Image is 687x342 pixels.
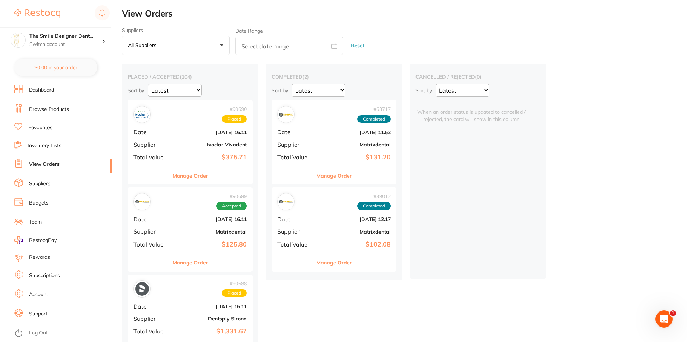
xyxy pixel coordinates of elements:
[357,115,391,123] span: Completed
[173,167,208,184] button: Manage Order
[357,202,391,210] span: Completed
[222,106,247,112] span: # 90690
[277,228,313,235] span: Supplier
[216,202,247,210] span: Accepted
[222,289,247,297] span: Placed
[272,74,396,80] h2: completed ( 2 )
[14,236,57,244] a: RestocqPay
[235,37,343,55] input: Select date range
[277,141,313,148] span: Supplier
[29,180,50,187] a: Suppliers
[175,130,247,135] b: [DATE] 16:11
[175,304,247,309] b: [DATE] 16:11
[135,282,149,296] img: Dentsply Sirona
[133,216,169,222] span: Date
[11,33,25,47] img: The Smile Designer Dental Studio
[277,216,313,222] span: Date
[14,9,60,18] img: Restocq Logo
[316,167,352,184] button: Manage Order
[319,142,391,147] b: Matrixdental
[29,310,47,318] a: Support
[415,74,540,80] h2: cancelled / rejected ( 0 )
[415,87,432,94] p: Sort by
[128,100,253,184] div: Ivoclar Vivadent#90690PlacedDate[DATE] 16:11SupplierIvoclar VivadentTotal Value$375.71Manage Order
[128,42,159,48] p: All suppliers
[133,129,169,135] span: Date
[216,193,247,199] span: # 90689
[128,87,144,94] p: Sort by
[14,5,60,22] a: Restocq Logo
[133,303,169,310] span: Date
[319,229,391,235] b: Matrixdental
[14,59,97,76] button: $0.00 in your order
[29,106,69,113] a: Browse Products
[122,27,230,33] label: Suppliers
[349,36,367,55] button: Reset
[14,236,23,244] img: RestocqPay
[133,154,169,160] span: Total Value
[122,36,230,55] button: All suppliers
[235,28,263,34] label: Date Range
[173,254,208,271] button: Manage Order
[222,281,247,286] span: # 90688
[29,41,102,48] p: Switch account
[133,141,169,148] span: Supplier
[133,241,169,248] span: Total Value
[316,254,352,271] button: Manage Order
[128,74,253,80] h2: placed / accepted ( 104 )
[357,106,391,112] span: # 63717
[29,254,50,261] a: Rewards
[29,86,54,94] a: Dashboard
[415,100,527,123] span: When an order status is updated to cancelled / rejected, the card will show in this column
[655,310,673,328] iframe: Intercom live chat
[357,193,391,199] span: # 39012
[135,195,149,209] img: Matrixdental
[29,219,42,226] a: Team
[175,154,247,161] b: $375.71
[29,291,48,298] a: Account
[670,310,676,316] span: 1
[319,241,391,248] b: $102.08
[175,241,247,248] b: $125.80
[319,130,391,135] b: [DATE] 11:52
[277,241,313,248] span: Total Value
[277,129,313,135] span: Date
[175,316,247,322] b: Dentsply Sirona
[279,108,293,121] img: Matrixdental
[319,154,391,161] b: $131.20
[175,216,247,222] b: [DATE] 16:11
[175,328,247,335] b: $1,331.67
[28,124,52,131] a: Favourites
[29,200,48,207] a: Budgets
[175,229,247,235] b: Matrixdental
[135,108,149,121] img: Ivoclar Vivadent
[29,33,102,40] h4: The Smile Designer Dental Studio
[222,115,247,123] span: Placed
[319,216,391,222] b: [DATE] 12:17
[14,328,109,339] button: Log Out
[128,187,253,272] div: Matrixdental#90689AcceptedDate[DATE] 16:11SupplierMatrixdentalTotal Value$125.80Manage Order
[272,87,288,94] p: Sort by
[279,195,293,209] img: Matrixdental
[29,272,60,279] a: Subscriptions
[175,142,247,147] b: Ivoclar Vivadent
[133,315,169,322] span: Supplier
[122,9,687,19] h2: View Orders
[133,328,169,334] span: Total Value
[133,228,169,235] span: Supplier
[29,329,48,337] a: Log Out
[29,161,60,168] a: View Orders
[277,154,313,160] span: Total Value
[28,142,61,149] a: Inventory Lists
[29,237,57,244] span: RestocqPay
